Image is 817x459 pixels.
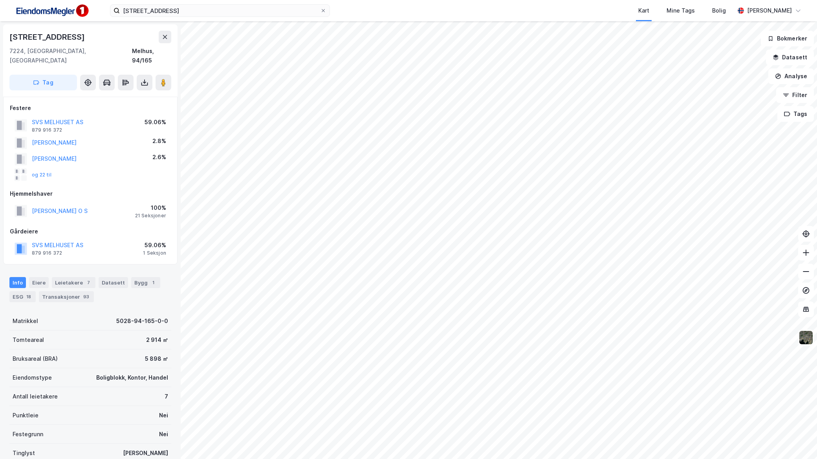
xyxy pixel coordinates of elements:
div: 2.6% [152,152,166,162]
div: Transaksjoner [39,291,94,302]
div: Bolig [712,6,726,15]
div: Datasett [99,277,128,288]
button: Tags [777,106,814,122]
div: 879 916 372 [32,250,62,256]
div: [PERSON_NAME] [747,6,792,15]
div: Nei [159,430,168,439]
img: 9k= [799,330,813,345]
div: 2 914 ㎡ [146,335,168,345]
input: Søk på adresse, matrikkel, gårdeiere, leietakere eller personer [120,5,320,17]
div: 100% [135,203,166,213]
div: Bruksareal (BRA) [13,354,58,364]
div: Mine Tags [667,6,695,15]
div: 7 [165,392,168,401]
button: Analyse [768,68,814,84]
div: Kart [638,6,649,15]
iframe: Chat Widget [778,421,817,459]
div: Tomteareal [13,335,44,345]
img: F4PB6Px+NJ5v8B7XTbfpPpyloAAAAASUVORK5CYII= [13,2,91,20]
div: 5028-94-165-0-0 [116,316,168,326]
div: ESG [9,291,36,302]
div: 59.06% [145,118,166,127]
div: Hjemmelshaver [10,189,171,198]
div: 879 916 372 [32,127,62,133]
div: Tinglyst [13,448,35,458]
div: 7 [84,279,92,286]
div: Punktleie [13,411,38,420]
div: 1 [149,279,157,286]
div: 1 Seksjon [143,250,166,256]
div: Eiere [29,277,49,288]
div: Nei [159,411,168,420]
div: 18 [25,293,33,301]
button: Datasett [766,50,814,65]
div: Leietakere [52,277,95,288]
div: [STREET_ADDRESS] [9,31,86,43]
div: Kontrollprogram for chat [778,421,817,459]
div: 21 Seksjoner [135,213,166,219]
div: 59.06% [143,241,166,250]
div: Festere [10,103,171,113]
button: Filter [776,87,814,103]
div: Matrikkel [13,316,38,326]
div: Melhus, 94/165 [132,46,171,65]
div: Antall leietakere [13,392,58,401]
div: 2.8% [152,136,166,146]
div: Festegrunn [13,430,43,439]
div: Boligblokk, Kontor, Handel [96,373,168,382]
div: Bygg [131,277,160,288]
div: 93 [82,293,91,301]
div: [PERSON_NAME] [123,448,168,458]
div: 7224, [GEOGRAPHIC_DATA], [GEOGRAPHIC_DATA] [9,46,132,65]
div: Info [9,277,26,288]
div: 5 898 ㎡ [145,354,168,364]
button: Bokmerker [761,31,814,46]
button: Tag [9,75,77,90]
div: Gårdeiere [10,227,171,236]
div: Eiendomstype [13,373,52,382]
